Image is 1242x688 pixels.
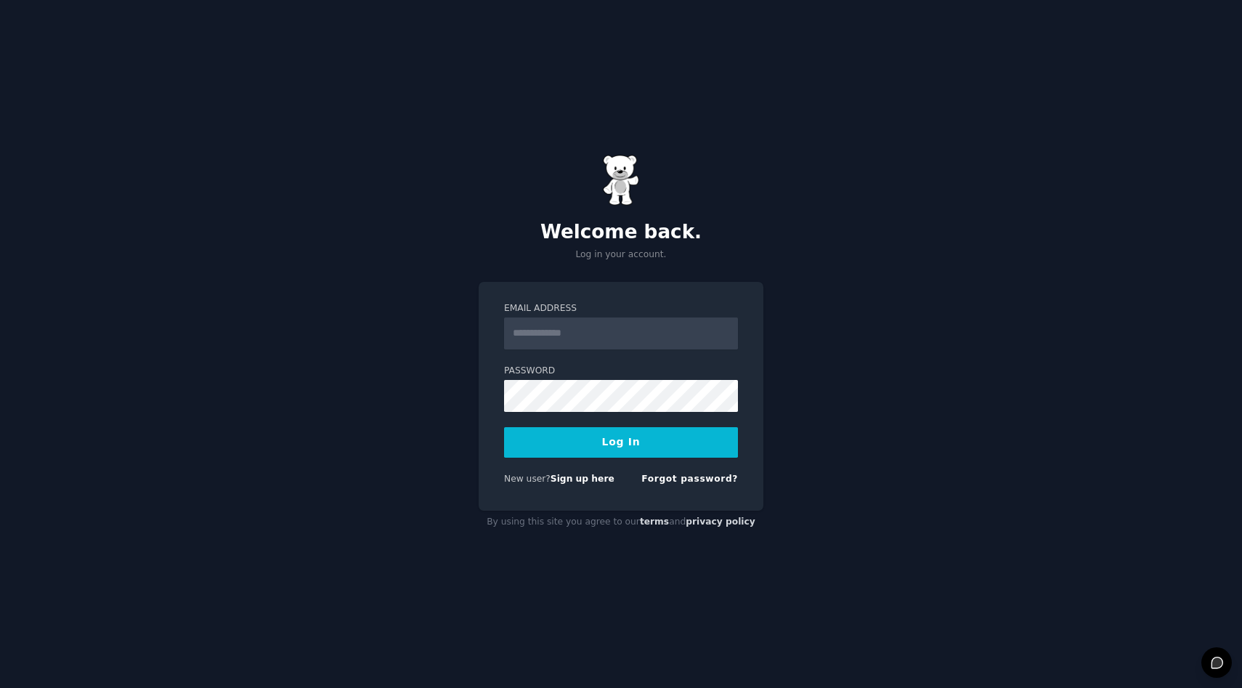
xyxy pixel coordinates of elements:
a: Sign up here [551,474,614,484]
button: Log In [504,427,738,458]
a: privacy policy [686,517,755,527]
span: New user? [504,474,551,484]
label: Email Address [504,302,738,315]
div: By using this site you agree to our and [479,511,763,534]
img: Gummy Bear [603,155,639,206]
label: Password [504,365,738,378]
a: terms [640,517,669,527]
a: Forgot password? [641,474,738,484]
h2: Welcome back. [479,221,763,244]
p: Log in your account. [479,248,763,262]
